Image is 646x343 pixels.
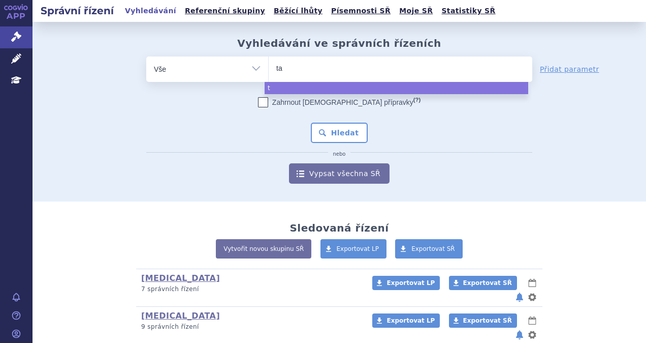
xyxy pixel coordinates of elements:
[527,277,537,289] button: lhůty
[514,329,525,341] button: notifikace
[141,323,359,331] p: 9 správních řízení
[386,317,435,324] span: Exportovat LP
[320,239,387,259] a: Exportovat LP
[449,313,517,328] a: Exportovat SŘ
[527,315,537,327] button: lhůty
[514,291,525,303] button: notifikace
[182,4,268,18] a: Referenční skupiny
[258,97,421,107] label: Zahrnout [DEMOGRAPHIC_DATA] přípravky
[411,245,455,252] span: Exportovat SŘ
[216,239,311,259] a: Vytvořit novou skupinu SŘ
[289,163,390,184] a: Vypsat všechna SŘ
[463,317,512,324] span: Exportovat SŘ
[413,97,421,103] abbr: (?)
[372,276,440,290] a: Exportovat LP
[372,313,440,328] a: Exportovat LP
[527,291,537,303] button: nastavení
[33,4,122,18] h2: Správní řízení
[265,82,528,94] li: t
[337,245,379,252] span: Exportovat LP
[122,4,179,18] a: Vyhledávání
[237,37,441,49] h2: Vyhledávání ve správních řízeních
[328,151,351,157] i: nebo
[540,64,599,74] a: Přidat parametr
[463,279,512,287] span: Exportovat SŘ
[449,276,517,290] a: Exportovat SŘ
[141,311,220,321] a: [MEDICAL_DATA]
[141,285,359,294] p: 7 správních řízení
[395,239,463,259] a: Exportovat SŘ
[396,4,436,18] a: Moje SŘ
[527,329,537,341] button: nastavení
[289,222,389,234] h2: Sledovaná řízení
[311,123,368,143] button: Hledat
[141,273,220,283] a: [MEDICAL_DATA]
[271,4,326,18] a: Běžící lhůty
[438,4,498,18] a: Statistiky SŘ
[328,4,394,18] a: Písemnosti SŘ
[386,279,435,287] span: Exportovat LP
